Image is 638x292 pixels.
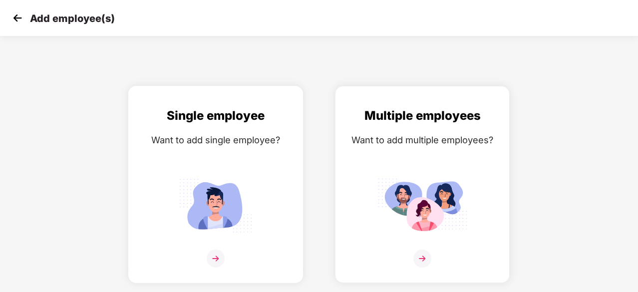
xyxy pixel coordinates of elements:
[345,133,499,147] div: Want to add multiple employees?
[139,133,293,147] div: Want to add single employee?
[413,250,431,268] img: svg+xml;base64,PHN2ZyB4bWxucz0iaHR0cDovL3d3dy53My5vcmcvMjAwMC9zdmciIHdpZHRoPSIzNiIgaGVpZ2h0PSIzNi...
[377,174,467,237] img: svg+xml;base64,PHN2ZyB4bWxucz0iaHR0cDovL3d3dy53My5vcmcvMjAwMC9zdmciIGlkPSJNdWx0aXBsZV9lbXBsb3llZS...
[345,106,499,125] div: Multiple employees
[139,106,293,125] div: Single employee
[30,12,115,24] p: Add employee(s)
[207,250,225,268] img: svg+xml;base64,PHN2ZyB4bWxucz0iaHR0cDovL3d3dy53My5vcmcvMjAwMC9zdmciIHdpZHRoPSIzNiIgaGVpZ2h0PSIzNi...
[10,10,25,25] img: svg+xml;base64,PHN2ZyB4bWxucz0iaHR0cDovL3d3dy53My5vcmcvMjAwMC9zdmciIHdpZHRoPSIzMCIgaGVpZ2h0PSIzMC...
[171,174,261,237] img: svg+xml;base64,PHN2ZyB4bWxucz0iaHR0cDovL3d3dy53My5vcmcvMjAwMC9zdmciIGlkPSJTaW5nbGVfZW1wbG95ZWUiIH...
